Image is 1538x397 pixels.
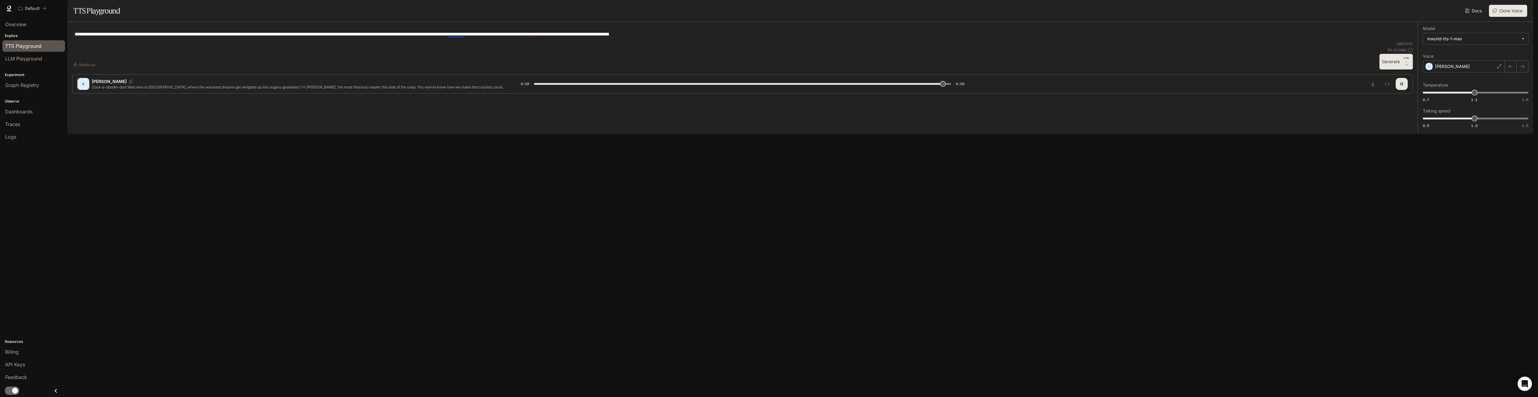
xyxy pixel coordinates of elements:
[1464,5,1484,17] a: Docs
[1427,36,1518,42] div: inworld-tts-1-max
[1423,54,1434,58] p: Voice
[1522,97,1528,102] span: 1.5
[25,6,40,11] p: Default
[1423,33,1528,45] div: inworld-tts-1-max
[1489,5,1527,17] button: Clone Voice
[92,78,127,85] p: [PERSON_NAME]
[521,81,529,87] span: 0:16
[72,60,98,69] button: Shortcuts
[1397,41,1413,46] p: 296 / 1000
[1423,123,1429,128] span: 0.5
[92,85,506,90] p: Cock-a-doodle-doo! Welcome to [GEOGRAPHIC_DATA], where the wackiest dreams get whipped up into su...
[1471,97,1478,102] span: 1.1
[1471,123,1478,128] span: 1.0
[1379,54,1413,69] button: GenerateCTRL +⏎
[127,80,135,83] button: Copy Voice ID
[1381,78,1393,90] button: Inspect
[1402,56,1410,67] p: ⏎
[1423,26,1435,31] p: Model
[1522,123,1528,128] span: 1.5
[1518,377,1532,391] iframe: Intercom live chat
[1423,109,1450,113] p: Talking speed
[1388,48,1407,53] p: $ 0.002960
[73,5,120,17] h1: TTS Playground
[1367,78,1379,90] button: Download audio
[16,2,49,14] button: All workspaces
[956,81,964,87] span: 0:16
[1402,56,1410,63] p: CTRL +
[1435,63,1470,69] p: [PERSON_NAME]
[1423,97,1429,102] span: 0.7
[1423,83,1448,87] p: Temperature
[79,79,88,89] div: E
